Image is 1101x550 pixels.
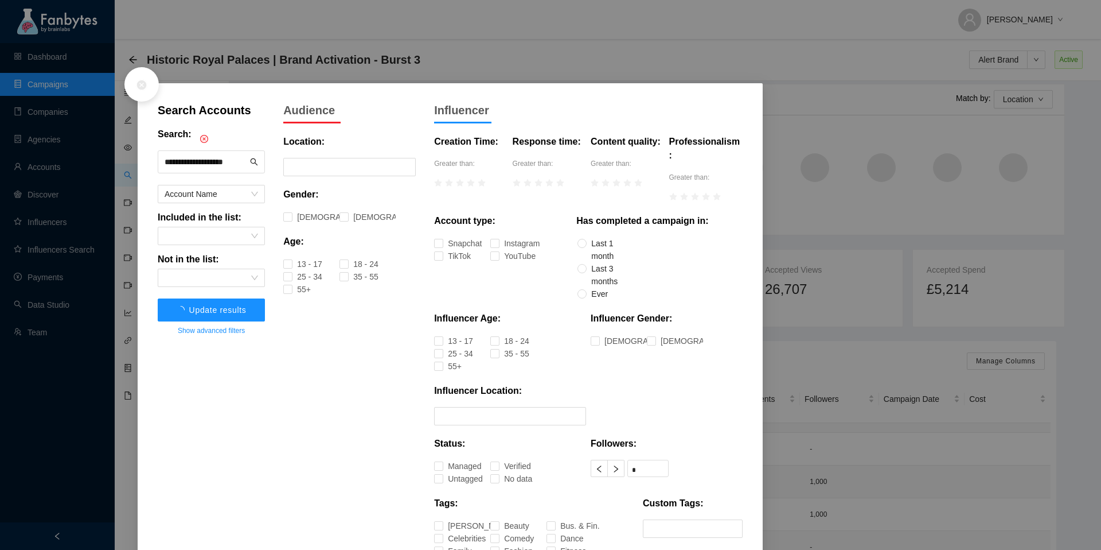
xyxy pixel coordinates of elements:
span: star [669,193,677,201]
span: Show advanced filters [178,325,245,336]
span: star [456,179,464,187]
span: star [713,193,721,201]
span: loading [177,306,189,314]
span: close-circle [200,135,208,143]
p: Influencer Age: [434,312,501,326]
div: 25 - 34 [448,347,456,360]
span: star [434,179,442,187]
span: star [612,179,620,187]
p: Status: [434,437,465,451]
p: Custom Tags: [643,497,703,510]
p: Response time: [513,135,581,149]
p: Age: [283,235,304,249]
div: Comedy [504,532,514,545]
div: Beauty [504,520,513,532]
p: Influencer Gender: [591,312,672,326]
p: Has completed a campaign in: [576,214,708,228]
span: star [467,179,475,187]
div: 25 - 34 [297,270,306,283]
span: star [534,179,542,187]
span: Account Name [165,185,258,203]
div: [DEMOGRAPHIC_DATA] [604,335,634,347]
span: right [612,465,620,473]
div: 13 - 17 [297,258,306,270]
p: Gender: [283,188,318,202]
span: Update results [189,305,247,315]
span: star [691,193,699,201]
span: search [250,158,258,166]
p: Greater than: [591,158,664,169]
span: star [602,179,610,187]
div: Dance [560,532,568,545]
p: Followers: [591,437,637,451]
p: Professionalism: [669,135,743,162]
span: Last 1 month [587,237,633,262]
p: Account type: [434,214,495,228]
div: [DEMOGRAPHIC_DATA] [661,335,690,347]
p: Content quality: [591,135,661,149]
div: Managed [448,460,459,472]
div: 35 - 55 [504,347,513,360]
p: Greater than: [434,158,507,169]
span: star [623,179,631,187]
div: [DEMOGRAPHIC_DATA] [297,211,327,223]
div: No data [504,472,513,485]
p: Greater than: [513,158,586,169]
p: Tags: [434,497,458,510]
span: star [545,179,553,187]
span: star [634,179,642,187]
span: star [591,179,599,187]
div: Instagram [504,237,516,250]
span: star [524,179,532,187]
div: [DEMOGRAPHIC_DATA] [353,211,383,223]
div: YouTube [504,250,514,262]
div: 35 - 55 [353,270,362,283]
p: Location: [283,135,325,149]
div: Untagged [448,472,459,485]
button: Update results [158,299,265,322]
span: left [595,465,603,473]
span: close-circle [136,79,147,91]
div: 55+ [297,283,302,296]
div: 55+ [448,360,452,373]
div: 18 - 24 [504,335,513,347]
p: Greater than: [669,172,743,183]
span: star [680,193,688,201]
button: Show advanced filters [158,322,265,340]
div: TikTok [448,250,455,262]
div: Snapchat [448,237,459,250]
span: star [702,193,710,201]
span: star [556,179,564,187]
div: Verified [504,460,513,472]
span: star [445,179,453,187]
div: Celebrities [448,532,460,545]
div: Bus. & Fin. [560,520,573,532]
div: 13 - 17 [448,335,456,347]
span: Last 3 months [587,262,633,288]
p: Search: [158,127,192,141]
span: star [513,179,521,187]
span: star [478,179,486,187]
div: 18 - 24 [353,258,362,270]
span: Ever [587,288,612,300]
div: [PERSON_NAME] [448,520,470,532]
p: Influencer Location: [434,384,522,398]
p: Creation Time: [434,135,498,149]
